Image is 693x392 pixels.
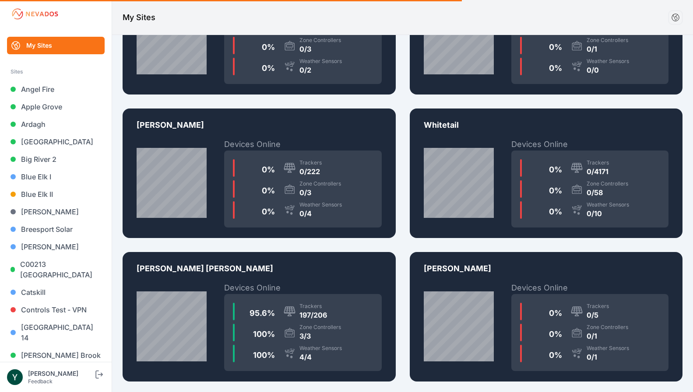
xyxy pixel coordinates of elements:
[299,180,341,187] div: Zone Controllers
[7,255,105,283] a: C00213 [GEOGRAPHIC_DATA]
[7,369,23,385] img: Yezin Taha
[587,58,629,65] div: Weather Sensors
[262,63,275,73] span: 0 %
[7,185,105,203] a: Blue Elk II
[123,252,396,381] a: NY-01
[549,308,562,318] span: 0 %
[587,44,628,54] div: 0/1
[250,308,275,318] span: 95.6 %
[587,201,629,208] div: Weather Sensors
[7,80,105,98] a: Angel Fire
[587,310,609,320] div: 0/5
[7,346,105,364] a: [PERSON_NAME] Brook
[587,166,609,177] div: 0/4171
[299,310,327,320] div: 197/206
[587,37,628,44] div: Zone Controllers
[7,98,105,115] a: Apple Grove
[299,208,342,219] div: 0/4
[137,119,382,138] p: [PERSON_NAME]
[262,42,275,52] span: 0 %
[299,65,342,75] div: 0/2
[224,138,382,150] h2: Devices Online
[549,42,562,52] span: 0 %
[7,238,105,255] a: [PERSON_NAME]
[549,186,562,195] span: 0 %
[7,150,105,168] a: Big River 2
[11,66,101,77] div: Sites
[299,345,342,352] div: Weather Sensors
[262,165,275,174] span: 0 %
[587,345,629,352] div: Weather Sensors
[587,303,609,310] div: Trackers
[587,208,629,219] div: 0/10
[7,115,105,133] a: Ardagh
[11,7,60,21] img: Nevados
[28,378,53,385] a: Feedback
[299,201,342,208] div: Weather Sensors
[549,63,562,73] span: 0 %
[262,186,275,195] span: 0 %
[7,37,105,54] a: My Sites
[7,301,105,318] a: Controls Test - VPN
[299,159,322,166] div: Trackers
[587,352,629,362] div: 0/1
[511,138,669,150] h2: Devices Online
[424,119,669,138] p: Whitetail
[299,331,341,341] div: 3/3
[253,350,275,360] span: 100 %
[587,187,628,198] div: 0/58
[123,11,155,24] h1: My Sites
[299,58,342,65] div: Weather Sensors
[7,133,105,150] a: [GEOGRAPHIC_DATA]
[299,303,327,310] div: Trackers
[549,165,562,174] span: 0 %
[299,324,341,331] div: Zone Controllers
[299,187,341,198] div: 0/3
[299,44,341,54] div: 0/3
[299,37,341,44] div: Zone Controllers
[587,331,628,341] div: 0/1
[424,262,669,282] p: [PERSON_NAME]
[7,318,105,346] a: [GEOGRAPHIC_DATA] 14
[587,159,609,166] div: Trackers
[410,252,683,381] a: MN-02
[410,108,683,238] a: MI-04
[7,283,105,301] a: Catskill
[7,168,105,185] a: Blue Elk I
[587,324,628,331] div: Zone Controllers
[137,262,382,282] p: [PERSON_NAME] [PERSON_NAME]
[299,166,322,177] div: 0/222
[28,369,94,378] div: [PERSON_NAME]
[262,207,275,216] span: 0 %
[123,108,396,238] a: NY-11
[253,329,275,339] span: 100 %
[587,65,629,75] div: 0/0
[7,220,105,238] a: Breesport Solar
[549,350,562,360] span: 0 %
[549,207,562,216] span: 0 %
[224,282,382,294] h2: Devices Online
[299,352,342,362] div: 4/4
[7,203,105,220] a: [PERSON_NAME]
[549,329,562,339] span: 0 %
[511,282,669,294] h2: Devices Online
[587,180,628,187] div: Zone Controllers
